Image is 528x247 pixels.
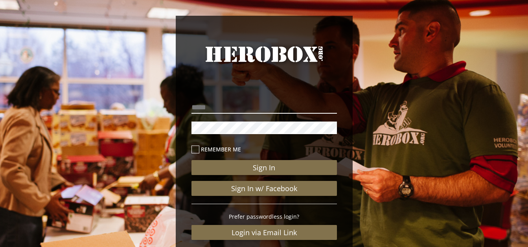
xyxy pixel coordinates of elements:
[191,225,337,240] a: Login via Email Link
[191,145,337,154] label: Remember me
[191,160,337,175] button: Sign In
[191,43,337,79] a: HeroBox
[191,181,337,196] a: Sign In w/ Facebook
[191,212,337,221] p: Prefer passwordless login?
